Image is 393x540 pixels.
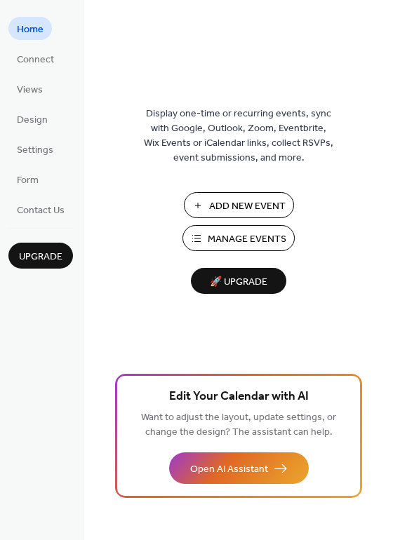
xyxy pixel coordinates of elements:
[169,387,309,407] span: Edit Your Calendar with AI
[182,225,295,251] button: Manage Events
[169,452,309,484] button: Open AI Assistant
[8,77,51,100] a: Views
[19,250,62,264] span: Upgrade
[191,268,286,294] button: 🚀 Upgrade
[17,173,39,188] span: Form
[8,168,47,191] a: Form
[8,47,62,70] a: Connect
[17,83,43,97] span: Views
[17,22,44,37] span: Home
[8,198,73,221] a: Contact Us
[199,273,278,292] span: 🚀 Upgrade
[17,143,53,158] span: Settings
[8,243,73,269] button: Upgrade
[8,107,56,130] a: Design
[17,53,54,67] span: Connect
[184,192,294,218] button: Add New Event
[8,137,62,161] a: Settings
[8,17,52,40] a: Home
[144,107,333,166] span: Display one-time or recurring events, sync with Google, Outlook, Zoom, Eventbrite, Wix Events or ...
[17,113,48,128] span: Design
[208,232,286,247] span: Manage Events
[190,462,268,477] span: Open AI Assistant
[17,203,65,218] span: Contact Us
[209,199,286,214] span: Add New Event
[141,408,336,442] span: Want to adjust the layout, update settings, or change the design? The assistant can help.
